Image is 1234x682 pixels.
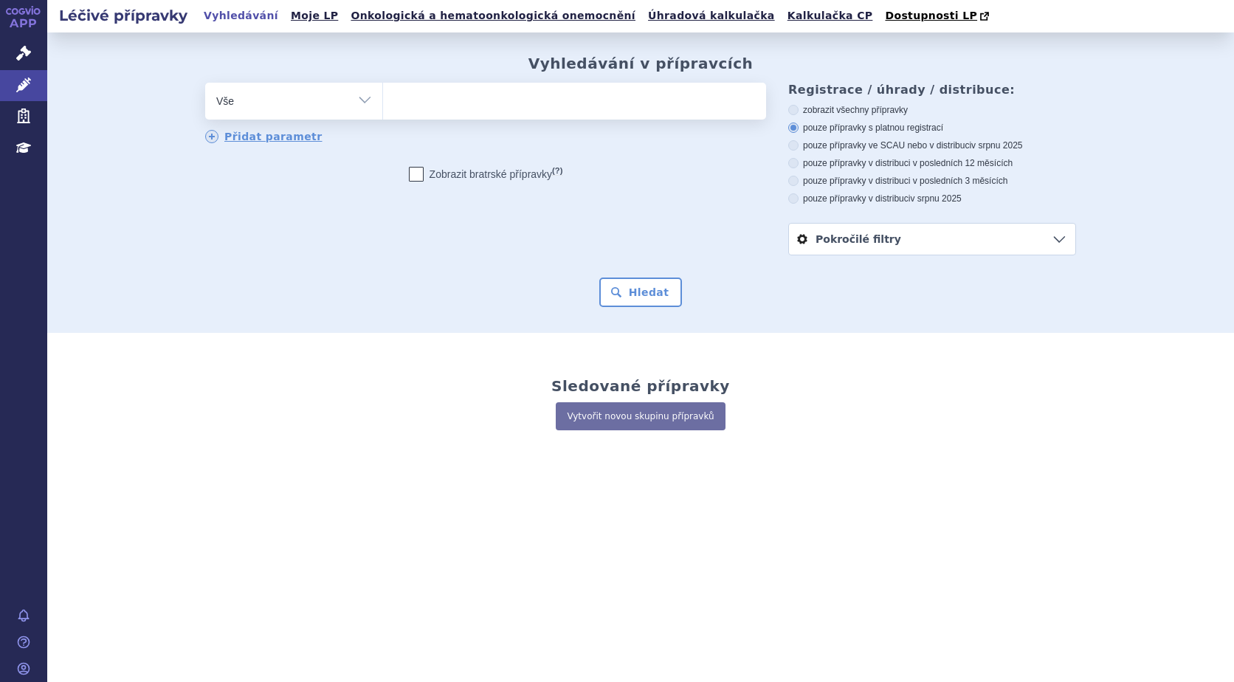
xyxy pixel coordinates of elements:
[788,157,1076,169] label: pouze přípravky v distribuci v posledních 12 měsících
[409,167,563,182] label: Zobrazit bratrské přípravky
[551,377,730,395] h2: Sledované přípravky
[885,10,977,21] span: Dostupnosti LP
[205,130,323,143] a: Přidat parametr
[346,6,640,26] a: Onkologická a hematoonkologická onemocnění
[528,55,754,72] h2: Vyhledávání v přípravcích
[788,193,1076,204] label: pouze přípravky v distribuci
[599,278,683,307] button: Hledat
[552,166,562,176] abbr: (?)
[788,175,1076,187] label: pouze přípravky v distribuci v posledních 3 měsících
[47,5,199,26] h2: Léčivé přípravky
[556,402,725,430] a: Vytvořit novou skupinu přípravků
[199,6,283,26] a: Vyhledávání
[880,6,996,27] a: Dostupnosti LP
[788,139,1076,151] label: pouze přípravky ve SCAU nebo v distribuci
[971,140,1022,151] span: v srpnu 2025
[644,6,779,26] a: Úhradová kalkulačka
[783,6,878,26] a: Kalkulačka CP
[910,193,961,204] span: v srpnu 2025
[286,6,342,26] a: Moje LP
[788,122,1076,134] label: pouze přípravky s platnou registrací
[789,224,1075,255] a: Pokročilé filtry
[788,83,1076,97] h3: Registrace / úhrady / distribuce:
[788,104,1076,116] label: zobrazit všechny přípravky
